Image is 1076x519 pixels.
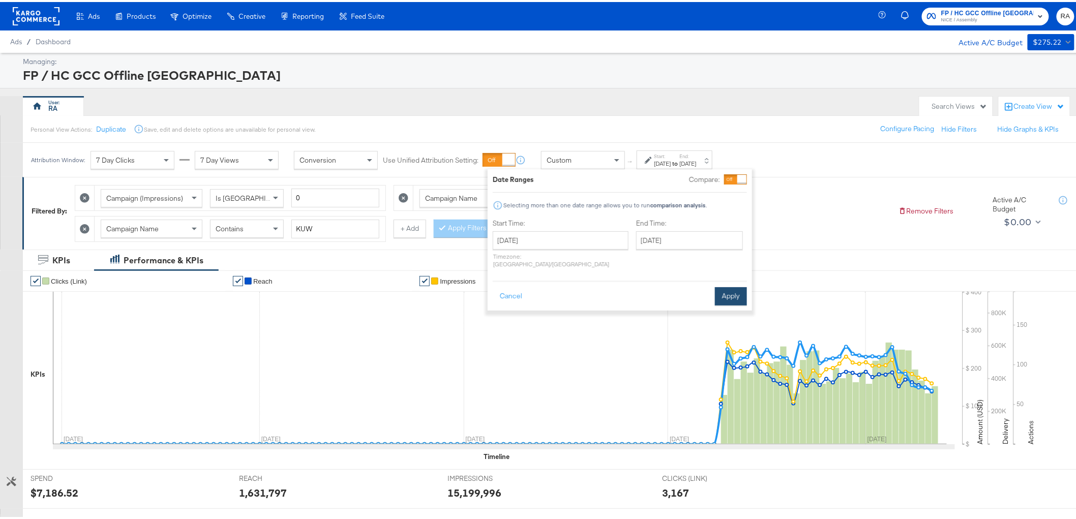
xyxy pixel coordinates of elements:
[1028,32,1074,48] button: $275.22
[1033,34,1062,47] div: $275.22
[932,100,988,109] div: Search Views
[10,36,22,44] span: Ads
[547,154,572,163] span: Custom
[106,222,159,231] span: Campaign Name
[650,199,706,207] strong: comparison analysis
[1014,100,1065,110] div: Create View
[351,10,384,18] span: Feed Suite
[942,123,977,132] button: Hide Filters
[941,14,1034,22] span: NICE / Assembly
[292,10,324,18] span: Reporting
[394,218,426,236] button: + Add
[23,55,1072,65] div: Managing:
[447,472,524,481] span: IMPRESSIONS
[654,158,671,166] div: [DATE]
[216,222,244,231] span: Contains
[447,483,501,498] div: 15,199,996
[36,36,71,44] a: Dashboard
[493,173,534,182] div: Date Ranges
[88,10,100,18] span: Ads
[899,204,954,214] button: Remove Filters
[998,123,1059,132] button: Hide Graphs & KPIs
[689,173,720,182] label: Compare:
[671,158,680,165] strong: to
[31,368,45,377] div: KPIs
[680,151,697,158] label: End:
[216,192,293,201] span: Is [GEOGRAPHIC_DATA]
[976,398,985,442] text: Amount (USD)
[183,10,212,18] span: Optimize
[52,253,70,264] div: KPIs
[31,274,41,284] a: ✔
[1004,212,1032,228] div: $0.00
[654,151,671,158] label: Start:
[23,65,1072,82] div: FP / HC GCC Offline [GEOGRAPHIC_DATA]
[22,36,36,44] span: /
[96,154,135,163] span: 7 Day Clicks
[1027,418,1036,442] text: Actions
[291,187,379,205] input: Enter a number
[680,158,697,166] div: [DATE]
[49,102,58,111] div: RA
[993,193,1049,212] div: Active A/C Budget
[1061,9,1070,20] span: RA
[425,192,477,201] span: Campaign Name
[484,450,510,460] div: Timeline
[493,251,629,266] p: Timezone: [GEOGRAPHIC_DATA]/[GEOGRAPHIC_DATA]
[127,10,156,18] span: Products
[238,10,265,18] span: Creative
[1000,212,1043,228] button: $0.00
[233,274,243,284] a: ✔
[253,276,273,283] span: Reach
[420,274,430,284] a: ✔
[1057,6,1074,23] button: RA
[31,155,85,162] div: Attribution Window:
[31,483,78,498] div: $7,186.52
[383,154,479,163] label: Use Unified Attribution Setting:
[200,154,239,163] span: 7 Day Views
[440,276,475,283] span: Impressions
[662,472,738,481] span: CLICKS (LINK)
[239,483,287,498] div: 1,631,797
[1001,416,1010,442] text: Delivery
[31,124,92,132] div: Personal View Actions:
[493,217,629,226] label: Start Time:
[31,472,107,481] span: SPEND
[493,285,529,303] button: Cancel
[948,32,1023,47] div: Active A/C Budget
[291,218,379,236] input: Enter a search term
[96,123,126,132] button: Duplicate
[715,285,747,303] button: Apply
[874,118,942,136] button: Configure Pacing
[300,154,336,163] span: Conversion
[922,6,1049,23] button: FP / HC GCC Offline [GEOGRAPHIC_DATA]NICE / Assembly
[636,217,747,226] label: End Time:
[239,472,315,481] span: REACH
[124,253,203,264] div: Performance & KPIs
[106,192,183,201] span: Campaign (Impressions)
[32,204,67,214] div: Filtered By:
[626,158,636,162] span: ↑
[503,200,707,207] div: Selecting more than one date range allows you to run .
[51,276,87,283] span: Clicks (Link)
[144,124,315,132] div: Save, edit and delete options are unavailable for personal view.
[941,6,1034,17] span: FP / HC GCC Offline [GEOGRAPHIC_DATA]
[662,483,689,498] div: 3,167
